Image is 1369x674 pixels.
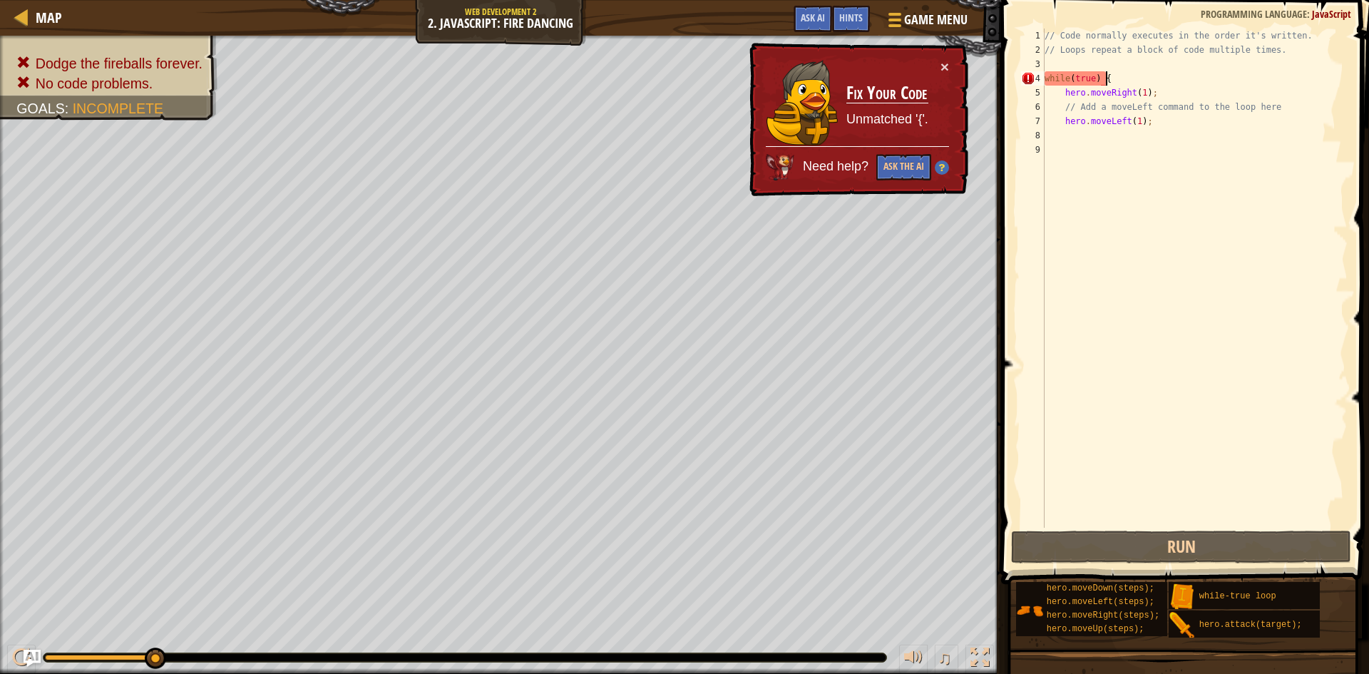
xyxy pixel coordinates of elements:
button: × [940,60,949,75]
img: portrait.png [1169,583,1196,611]
span: No code problems. [36,76,153,91]
span: hero.moveRight(steps); [1047,611,1159,621]
img: Hint [935,160,949,175]
button: Adjust volume [899,645,928,674]
span: Map [36,8,62,27]
img: duck_tharin2.png [766,59,839,145]
span: Hints [839,11,863,24]
div: 3 [1021,57,1045,71]
span: : [65,101,73,116]
img: portrait.png [1016,597,1043,624]
button: Toggle fullscreen [965,645,994,674]
p: Unmatched '{'. [846,111,928,129]
span: while-true loop [1199,591,1276,601]
span: JavaScript [1312,7,1351,21]
div: 1 [1021,29,1045,43]
div: 7 [1021,114,1045,128]
button: Ask AI [794,6,832,32]
span: hero.attack(target); [1199,620,1302,630]
div: 5 [1021,86,1045,100]
span: Dodge the fireballs forever. [36,56,202,71]
span: Game Menu [904,11,968,29]
button: Ask the AI [876,154,930,180]
button: ♫ [935,645,959,674]
span: hero.moveLeft(steps); [1047,597,1154,607]
div: 6 [1021,100,1045,114]
div: 8 [1021,128,1045,143]
li: No code problems. [16,73,202,93]
img: portrait.png [1169,612,1196,639]
a: Map [29,8,62,27]
span: ♫ [938,647,952,668]
span: hero.moveUp(steps); [1047,624,1144,634]
div: 2 [1021,43,1045,57]
span: Goals [16,101,65,116]
h3: Fix Your Code [846,83,928,104]
div: 4 [1021,71,1045,86]
div: 9 [1021,143,1045,157]
li: Dodge the fireballs forever. [16,53,202,73]
button: Ctrl + P: Play [7,645,36,674]
button: Run [1011,531,1351,563]
img: AI [765,154,794,180]
button: Ask AI [24,650,41,667]
span: Ask AI [801,11,825,24]
span: Programming language [1201,7,1307,21]
span: Need help? [802,159,871,174]
span: : [1307,7,1312,21]
button: Game Menu [877,6,976,39]
span: Incomplete [73,101,163,116]
span: hero.moveDown(steps); [1047,583,1154,593]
